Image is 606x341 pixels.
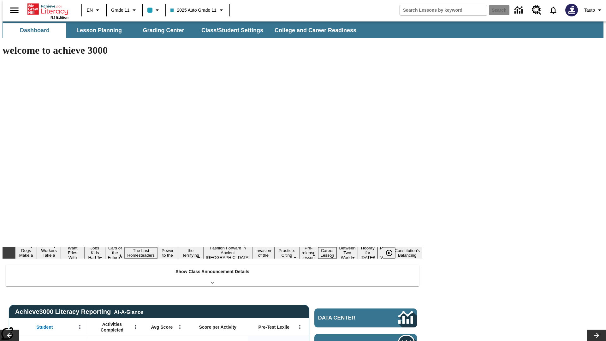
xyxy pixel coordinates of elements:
button: Slide 13 Career Lesson [318,247,337,259]
div: Home [27,2,68,19]
input: search field [400,5,487,15]
a: Home [27,3,68,15]
span: Data Center [318,315,377,321]
button: Slide 3 Do You Want Fries With That? [61,240,85,266]
span: EN [87,7,93,14]
span: Activities Completed [91,321,133,333]
button: Language: EN, Select a language [84,4,104,16]
button: Slide 6 The Last Homesteaders [125,247,157,259]
div: SubNavbar [3,23,362,38]
button: Open side menu [5,1,24,20]
button: Slide 14 Between Two Worlds [336,245,358,261]
a: Data Center [511,2,528,19]
button: Slide 10 The Invasion of the Free CD [252,242,275,263]
button: Open Menu [75,322,85,332]
button: Class color is light blue. Change class color [145,4,163,16]
button: Slide 1 Diving Dogs Make a Splash [15,242,37,263]
span: NJ Edition [50,15,68,19]
span: Pre-Test Lexile [258,324,290,330]
span: Avg Score [151,324,173,330]
button: Slide 15 Hooray for Constitution Day! [358,245,377,261]
button: Grade: Grade 11, Select a grade [109,4,140,16]
button: Slide 5 Cars of the Future? [105,245,125,261]
button: Slide 17 The Constitution's Balancing Act [392,242,422,263]
div: Show Class Announcement Details [6,265,419,286]
button: Class: 2025 Auto Grade 11, Select your class [168,4,227,16]
button: Slide 9 Fashion Forward in Ancient Rome [203,245,252,261]
button: Grading Center [132,23,195,38]
a: Resource Center, Will open in new tab [528,2,545,19]
div: SubNavbar [3,21,603,38]
button: Pause [383,247,395,259]
span: Student [36,324,53,330]
a: Notifications [545,2,561,18]
h1: welcome to achieve 3000 [3,45,422,56]
button: Slide 12 Pre-release lesson [299,245,318,261]
button: Open Menu [175,322,185,332]
span: Achieve3000 Literacy Reporting [15,308,143,315]
div: Pause [383,247,402,259]
button: Slide 2 Labor Day: Workers Take a Stand [37,242,61,263]
button: Slide 11 Mixed Practice: Citing Evidence [275,242,299,263]
button: Open Menu [295,322,305,332]
p: Show Class Announcement Details [175,268,249,275]
button: Select a new avatar [561,2,582,18]
button: Slide 7 Solar Power to the People [157,242,178,263]
button: College and Career Readiness [270,23,361,38]
button: Open Menu [131,322,140,332]
div: At-A-Glance [114,308,143,315]
span: Score per Activity [199,324,237,330]
button: Class/Student Settings [196,23,268,38]
button: Slide 8 Attack of the Terrifying Tomatoes [178,242,203,263]
button: Slide 16 Point of View [377,245,392,261]
button: Lesson Planning [68,23,131,38]
a: Data Center [314,308,417,327]
span: 2025 Auto Grade 11 [170,7,216,14]
span: Tauto [584,7,595,14]
span: Grade 11 [111,7,129,14]
button: Slide 4 Dirty Jobs Kids Had To Do [84,240,105,266]
button: Dashboard [3,23,66,38]
button: Lesson carousel, Next [587,330,606,341]
button: Profile/Settings [582,4,606,16]
img: Avatar [565,4,578,16]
